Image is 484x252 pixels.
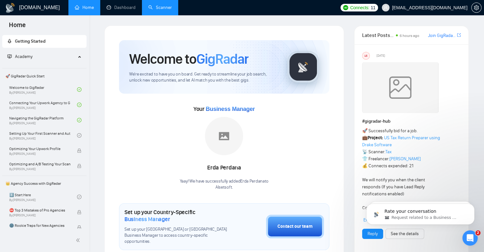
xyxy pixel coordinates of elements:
[9,83,77,97] a: Welcome to GigRadarBy[PERSON_NAME]
[129,71,277,83] span: We're excited to have you on board. Get ready to streamline your job search, unlock new opportuni...
[4,20,31,34] span: Home
[389,156,421,162] a: [PERSON_NAME]
[475,230,480,235] span: 2
[76,237,82,243] span: double-left
[376,53,385,59] span: [DATE]
[77,195,81,199] span: check-circle
[77,133,81,138] span: check-circle
[124,216,170,223] span: Business Manager
[196,50,249,68] span: GigRadar
[206,106,255,112] span: Business Manager
[471,5,481,10] a: setting
[9,161,70,167] span: Optimizing and A/B Testing Your Scanner for Better Results
[124,209,234,223] h1: Set up your Country-Specific
[428,32,456,39] a: Join GigRadar Slack Community
[362,52,369,59] div: US
[471,3,481,13] button: setting
[7,39,12,43] span: rocket
[107,5,136,10] a: dashboardDashboard
[287,51,319,83] img: gigradar-logo.png
[9,113,77,127] a: Navigating the GigRadar PlatformBy[PERSON_NAME]
[129,50,249,68] h1: Welcome to
[277,223,312,230] div: Contact our team
[362,31,394,39] span: Latest Posts from the GigRadar Community
[77,164,81,168] span: lock
[266,215,324,238] button: Contact our team
[457,32,461,38] a: export
[9,222,70,229] span: 🌚 Rookie Traps for New Agencies
[180,184,269,191] p: Alsetsoft .
[472,5,481,10] span: setting
[362,135,440,148] a: US Tax Return Preparer using Drake Software
[385,149,392,155] a: Tax
[180,162,269,173] div: Erda Perdana
[3,177,86,190] span: 👑 Agency Success with GigRadar
[462,230,478,246] iframe: Intercom live chat
[7,54,12,59] span: fund-projection-screen
[205,117,243,155] img: placeholder.png
[357,190,484,235] iframe: Intercom notifications message
[75,5,94,10] a: homeHome
[193,105,255,112] span: Your
[77,103,81,107] span: check-circle
[371,4,375,11] span: 11
[2,35,87,48] li: Getting Started
[368,135,383,140] strong: Project:
[148,5,172,10] a: searchScanner
[180,178,269,191] div: Yaay! We have successfully added Erda Perdana to
[77,148,81,153] span: lock
[368,230,378,237] a: Reply
[77,87,81,92] span: check-circle
[9,146,70,152] span: Optimizing Your Upwork Profile
[77,225,81,230] span: lock
[9,207,70,213] span: ⛔ Top 3 Mistakes of Pro Agencies
[77,118,81,122] span: check-circle
[7,54,32,59] span: Academy
[391,230,419,237] a: See the details
[9,213,70,217] span: By [PERSON_NAME]
[9,128,77,142] a: Setting Up Your First Scanner and Auto-BidderBy[PERSON_NAME]
[362,118,461,125] h1: # gigradar-hub
[343,5,348,10] img: upwork-logo.png
[362,62,438,113] img: weqQh+iSagEgQAAAABJRU5ErkJggg==
[15,39,46,44] span: Getting Started
[77,210,81,214] span: lock
[9,190,77,204] a: 1️⃣ Start HereBy[PERSON_NAME]
[9,167,70,171] span: By [PERSON_NAME]
[350,4,369,11] span: Connects:
[9,152,70,156] span: By [PERSON_NAME]
[124,227,234,245] span: Set up your [GEOGRAPHIC_DATA] or [GEOGRAPHIC_DATA] Business Manager to access country-specific op...
[383,5,388,10] span: user
[3,70,86,83] span: 🚀 GigRadar Quick Start
[15,54,32,59] span: Academy
[9,98,77,112] a: Connecting Your Upwork Agency to GigRadarBy[PERSON_NAME]
[5,3,15,13] img: logo
[400,33,419,38] span: 6 hours ago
